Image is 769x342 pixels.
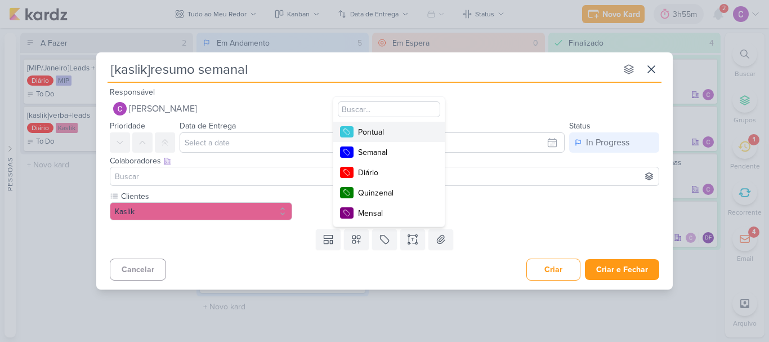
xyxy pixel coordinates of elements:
button: Criar [526,259,580,281]
input: Select a date [180,132,565,153]
input: Buscar [113,170,656,183]
div: Pontual [358,126,431,138]
div: Colaboradores [110,155,659,167]
button: Cancelar [110,259,166,281]
label: Responsável [110,87,155,97]
button: Diário [333,162,445,183]
div: In Progress [586,136,629,149]
input: Buscar... [338,101,440,117]
button: [PERSON_NAME] [110,99,659,119]
button: Criar e Fechar [585,259,659,280]
label: Clientes [120,190,292,202]
label: Status [569,121,591,131]
button: Kaslik [110,202,292,220]
button: Mensal [333,203,445,223]
button: Pontual [333,122,445,142]
div: Diário [358,167,431,179]
input: Kard Sem Título [108,59,616,79]
button: In Progress [569,132,659,153]
span: [PERSON_NAME] [129,102,197,116]
div: Mensal [358,207,431,219]
img: Carlos Lima [113,102,127,116]
div: Semanal [358,146,431,158]
label: Prioridade [110,121,145,131]
div: Quinzenal [358,187,431,199]
button: Semanal [333,142,445,162]
button: Quinzenal [333,183,445,203]
label: Data de Entrega [180,121,236,131]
